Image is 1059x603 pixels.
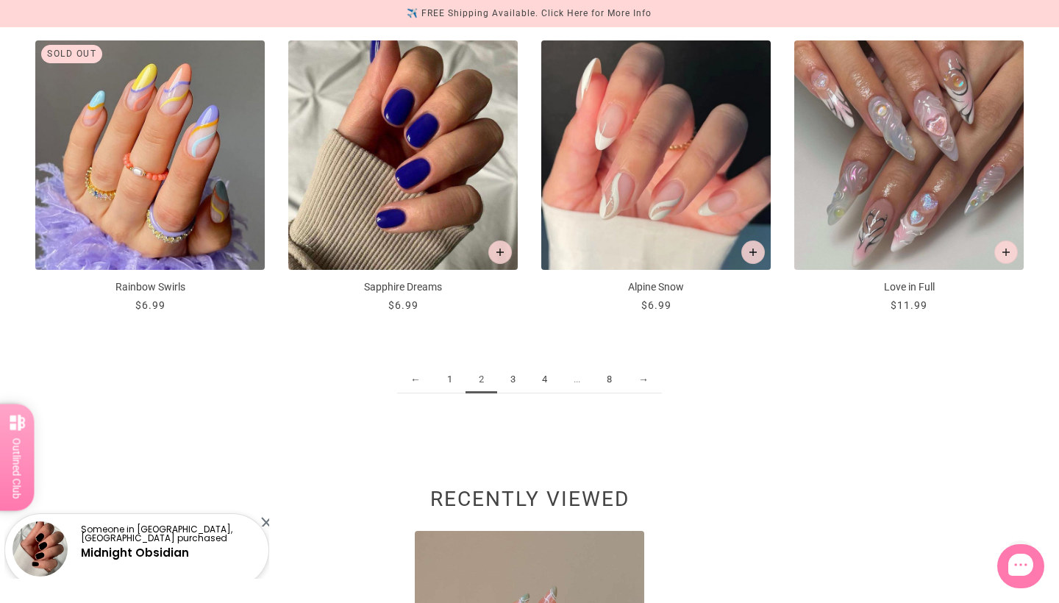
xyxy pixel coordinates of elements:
[397,366,434,393] a: ←
[41,45,102,63] div: Sold out
[388,299,418,311] span: $6.99
[407,6,652,21] div: ✈️ FREE Shipping Available. Click Here for More Info
[593,366,625,393] a: 8
[488,240,512,264] button: Add to cart
[497,366,529,393] a: 3
[288,40,518,270] img: Sapphire Dreams - Press On Nails
[35,40,265,313] a: Rainbow Swirls
[434,366,466,393] a: 1
[466,366,497,393] span: 2
[541,40,771,313] a: Alpine Snow
[288,40,518,313] a: Sapphire Dreams
[741,240,765,264] button: Add to cart
[641,299,671,311] span: $6.99
[35,495,1024,511] h2: Recently viewed
[288,279,518,295] p: Sapphire Dreams
[529,366,560,393] a: 4
[541,279,771,295] p: Alpine Snow
[560,366,593,393] span: ...
[994,240,1018,264] button: Add to cart
[81,545,189,560] a: Midnight Obsidian
[794,40,1024,313] a: Love in Full
[794,279,1024,295] p: Love in Full
[625,366,662,393] a: →
[891,299,927,311] span: $11.99
[135,299,165,311] span: $6.99
[81,525,256,543] p: Someone in [GEOGRAPHIC_DATA], [GEOGRAPHIC_DATA] purchased
[35,279,265,295] p: Rainbow Swirls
